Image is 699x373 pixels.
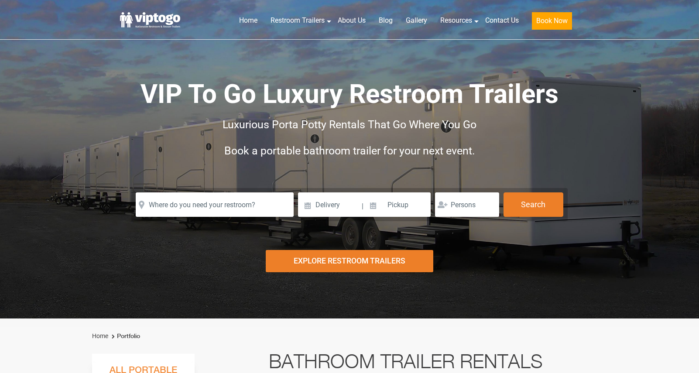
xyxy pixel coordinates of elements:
li: Portfolio [110,331,140,342]
a: Resources [434,11,479,30]
a: Book Now [525,11,579,35]
span: | [362,192,363,220]
a: Restroom Trailers [264,11,331,30]
a: Home [92,332,108,339]
a: Blog [372,11,399,30]
a: Contact Us [479,11,525,30]
span: Book a portable bathroom trailer for your next event. [224,144,475,157]
input: Delivery [298,192,360,217]
span: VIP To Go Luxury Restroom Trailers [140,79,559,110]
a: About Us [331,11,372,30]
button: Book Now [532,12,572,30]
span: Luxurious Porta Potty Rentals That Go Where You Go [223,118,476,131]
input: Pickup [364,192,431,217]
input: Where do you need your restroom? [136,192,294,217]
a: Home [233,11,264,30]
input: Persons [435,192,499,217]
div: Explore Restroom Trailers [266,250,433,272]
a: Gallery [399,11,434,30]
button: Search [504,192,563,217]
